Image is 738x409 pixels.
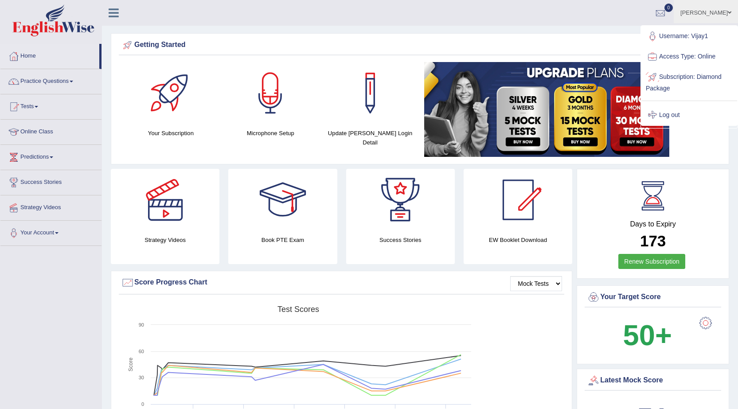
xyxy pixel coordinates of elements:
div: Score Progress Chart [121,276,562,289]
div: Your Target Score [587,291,719,304]
text: 30 [139,375,144,380]
b: 50+ [623,319,672,351]
a: Log out [641,105,737,125]
img: small5.jpg [424,62,669,157]
tspan: Score [128,358,134,372]
h4: Book PTE Exam [228,235,337,245]
h4: Days to Expiry [587,220,719,228]
a: Success Stories [0,170,102,192]
a: Online Class [0,120,102,142]
a: Predictions [0,145,102,167]
h4: Strategy Videos [111,235,219,245]
tspan: Test scores [277,305,319,314]
h4: Success Stories [346,235,455,245]
a: Tests [0,94,102,117]
b: 173 [640,232,666,249]
text: 0 [141,401,144,407]
a: Subscription: Diamond Package [641,67,737,97]
a: Practice Questions [0,69,102,91]
div: Getting Started [121,39,719,52]
h4: EW Booklet Download [464,235,572,245]
h4: Microphone Setup [225,129,316,138]
h4: Update [PERSON_NAME] Login Detail [325,129,416,147]
a: Your Account [0,221,102,243]
text: 60 [139,349,144,354]
a: Username: Vijay1 [641,26,737,47]
span: 0 [664,4,673,12]
a: Home [0,44,99,66]
text: 90 [139,322,144,327]
h4: Your Subscription [125,129,216,138]
a: Access Type: Online [641,47,737,67]
a: Strategy Videos [0,195,102,218]
a: Renew Subscription [618,254,685,269]
div: Latest Mock Score [587,374,719,387]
